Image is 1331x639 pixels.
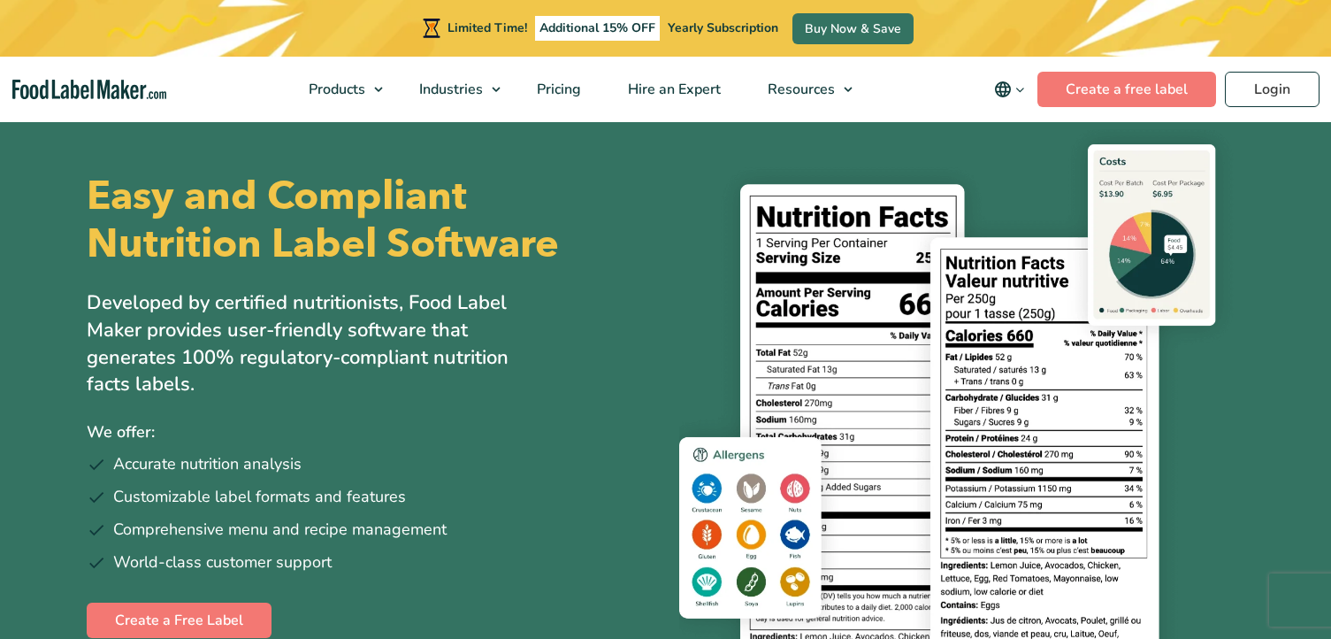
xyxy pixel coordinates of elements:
p: Developed by certified nutritionists, Food Label Maker provides user-friendly software that gener... [87,289,547,398]
span: Accurate nutrition analysis [113,452,302,476]
a: Pricing [514,57,600,122]
span: Industries [414,80,485,99]
span: Additional 15% OFF [535,16,660,41]
a: Products [286,57,392,122]
a: Industries [396,57,509,122]
a: Create a Free Label [87,603,272,638]
span: Limited Time! [447,19,527,36]
span: Hire an Expert [623,80,723,99]
span: Products [303,80,367,99]
span: Comprehensive menu and recipe management [113,518,447,542]
h1: Easy and Compliant Nutrition Label Software [87,173,651,268]
span: World-class customer support [113,550,332,574]
a: Login [1225,72,1320,107]
span: Resources [762,80,837,99]
p: We offer: [87,420,653,445]
a: Hire an Expert [605,57,740,122]
a: Create a free label [1037,72,1216,107]
a: Resources [745,57,861,122]
a: Buy Now & Save [792,13,914,44]
span: Customizable label formats and features [113,485,406,509]
span: Yearly Subscription [668,19,778,36]
span: Pricing [532,80,583,99]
